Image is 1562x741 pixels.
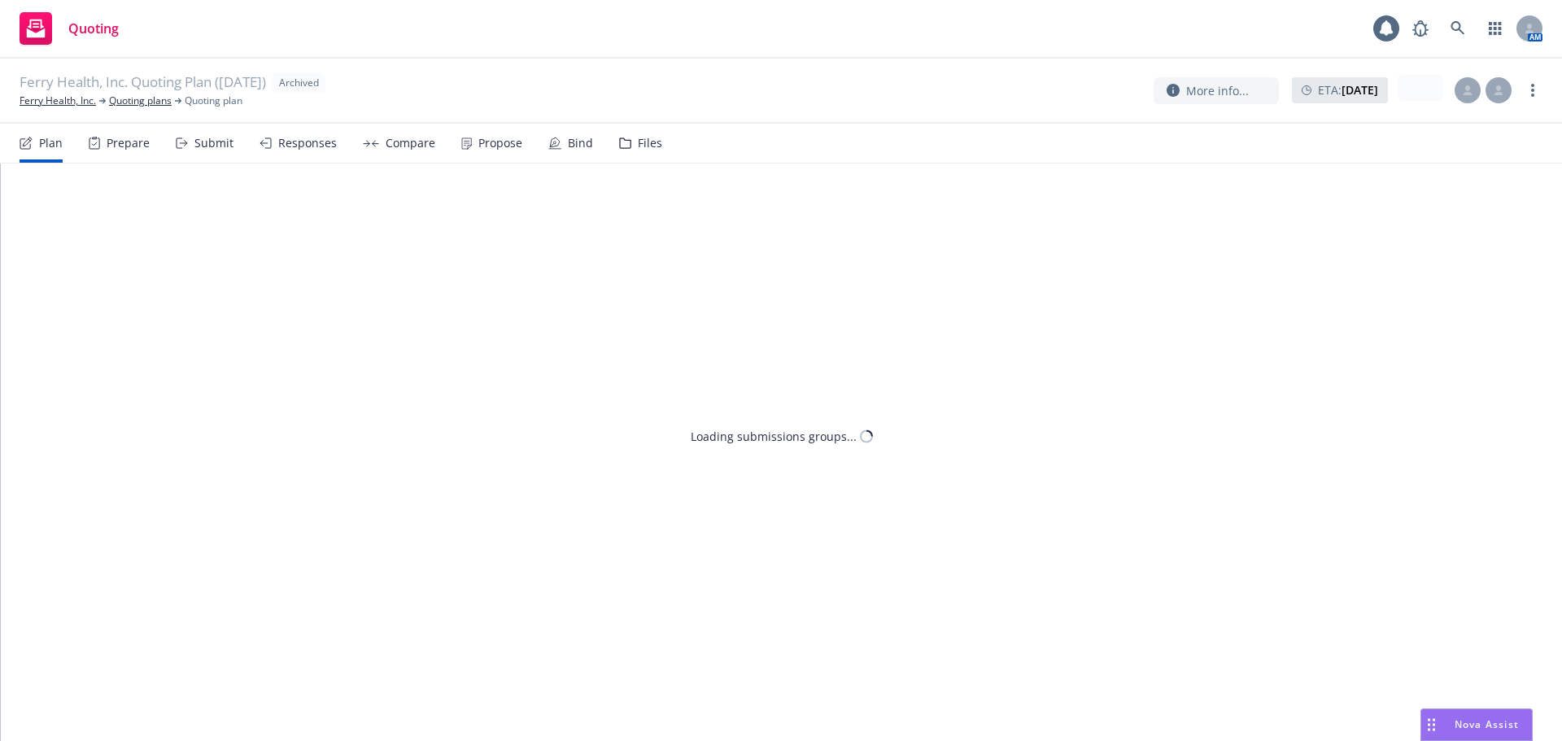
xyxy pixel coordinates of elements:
div: Responses [278,137,337,150]
div: Bind [568,137,593,150]
span: Nova Assist [1455,717,1519,731]
a: Ferry Health, Inc. [20,94,96,108]
a: Quoting plans [109,94,172,108]
a: Quoting [13,6,125,51]
div: Propose [478,137,522,150]
span: Archived [279,76,319,90]
span: ETA : [1318,81,1378,98]
span: Quoting plan [185,94,242,108]
div: Prepare [107,137,150,150]
button: More info... [1154,77,1279,104]
a: Report a Bug [1404,12,1437,45]
a: Switch app [1479,12,1512,45]
strong: [DATE] [1342,82,1378,98]
div: Compare [386,137,435,150]
button: Nova Assist [1420,708,1533,741]
span: Quoting [68,22,119,35]
span: More info... [1186,82,1249,99]
span: Ferry Health, Inc. Quoting Plan ([DATE]) [20,72,266,94]
div: Plan [39,137,63,150]
div: Files [638,137,662,150]
div: Loading submissions groups... [691,428,857,445]
a: more [1523,81,1542,100]
div: Drag to move [1421,709,1442,740]
a: Search [1442,12,1474,45]
div: Submit [194,137,233,150]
